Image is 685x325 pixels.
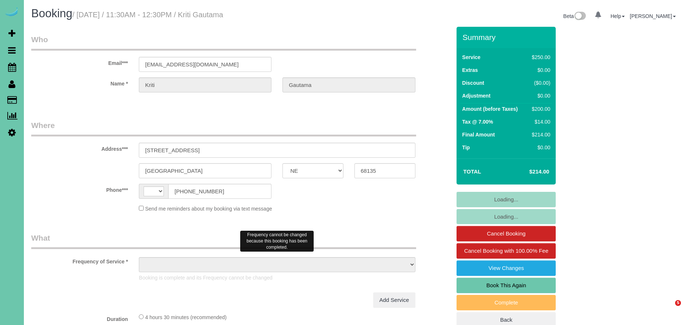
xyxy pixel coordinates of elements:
[574,12,586,21] img: New interface
[529,144,550,151] div: $0.00
[529,66,550,74] div: $0.00
[462,105,518,113] label: Amount (before Taxes)
[72,11,223,19] small: / [DATE] / 11:30AM - 12:30PM / Kriti Gautama
[462,54,480,61] label: Service
[457,226,556,241] a: Cancel Booking
[31,233,416,249] legend: What
[26,313,133,323] label: Duration
[529,79,550,87] div: ($0.00)
[529,54,550,61] div: $250.00
[31,7,72,20] span: Booking
[630,13,676,19] a: [PERSON_NAME]
[457,243,556,259] a: Cancel Booking with 100.00% Fee
[139,274,415,281] p: Booking is complete and its Frequency cannot be changed
[462,131,495,138] label: Final Amount
[610,13,625,19] a: Help
[31,120,416,136] legend: Where
[26,77,133,87] label: Name *
[457,278,556,293] a: Book This Again
[462,79,484,87] label: Discount
[529,105,550,113] div: $200.00
[529,92,550,99] div: $0.00
[463,168,481,175] strong: Total
[462,33,552,41] h3: Summary
[529,131,550,138] div: $214.00
[507,169,549,175] h4: $214.00
[240,231,314,252] div: Frequency cannot be changed because this booking has been completed.
[529,118,550,125] div: $14.00
[373,292,415,308] a: Add Service
[457,260,556,276] a: View Changes
[31,34,416,51] legend: Who
[4,7,19,18] img: Automaid Logo
[462,118,493,125] label: Tax @ 7.00%
[462,92,490,99] label: Adjustment
[675,300,681,306] span: 5
[462,66,478,74] label: Extras
[462,144,470,151] label: Tip
[26,255,133,265] label: Frequency of Service *
[464,248,548,254] span: Cancel Booking with 100.00% Fee
[660,300,678,318] iframe: Intercom live chat
[145,206,272,212] span: Send me reminders about my booking via text message
[563,13,586,19] a: Beta
[145,314,227,320] span: 4 hours 30 minutes (recommended)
